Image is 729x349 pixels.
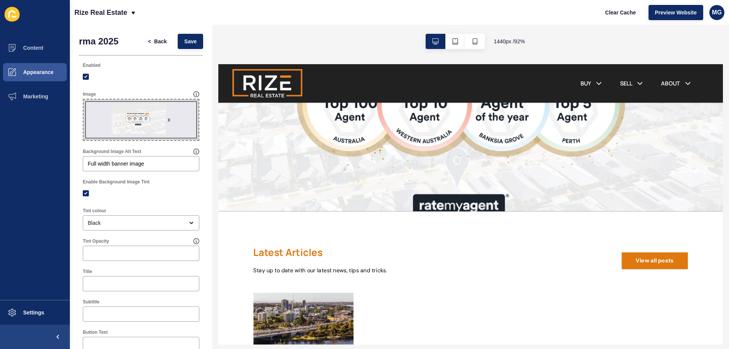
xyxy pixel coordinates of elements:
button: <Back [142,34,174,49]
label: Enable Background Image Tint [83,179,150,185]
label: Image [83,91,96,97]
div: open menu [83,215,199,231]
button: Save [178,34,203,49]
label: Button Text [83,329,108,335]
label: Enabled [83,62,101,68]
a: SELL [435,16,449,25]
p: Rize Real Estate [74,3,127,22]
span: < [148,38,151,45]
span: MG [712,9,722,16]
span: Back [154,38,167,45]
span: Clear Cache [605,9,636,16]
span: 1440 px / 92 % [494,38,525,45]
span: Save [184,38,197,45]
span: Preview Website [655,9,697,16]
h1: rma 2025 [79,36,118,47]
a: ABOUT [480,16,500,25]
label: Subtitle [83,299,99,305]
label: Background Image Alt Text [83,148,141,155]
h2: Latest Articles [38,197,352,210]
label: Tint Opacity [83,238,109,244]
a: BUY [393,16,404,25]
img: Blog post card image [38,248,147,327]
div: x [168,116,170,123]
p: Stay up to date with our latest news, tips and tricks. [38,219,352,229]
a: View all posts [437,204,509,222]
label: Tint colour [83,208,106,214]
img: Company logo [15,4,91,38]
button: Preview Website [649,5,703,20]
button: Clear Cache [599,5,642,20]
label: Title [83,268,92,275]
